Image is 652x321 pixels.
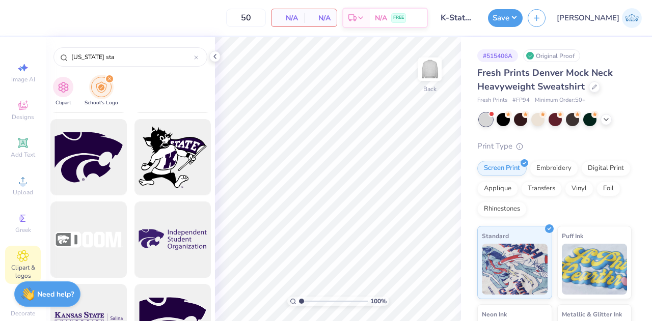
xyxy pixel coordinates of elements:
strong: Need help? [37,289,74,299]
img: Standard [482,244,548,295]
span: Decorate [11,309,35,317]
div: Screen Print [477,161,527,176]
span: [PERSON_NAME] [557,12,619,24]
span: Fresh Prints [477,96,507,105]
span: Clipart [56,99,71,107]
input: – – [226,9,266,27]
span: Minimum Order: 50 + [535,96,586,105]
span: FREE [393,14,404,21]
span: N/A [278,13,298,23]
span: Neon Ink [482,309,507,319]
div: # 515406A [477,49,518,62]
span: N/A [310,13,331,23]
span: Metallic & Glitter Ink [562,309,622,319]
span: Puff Ink [562,230,583,241]
span: School's Logo [85,99,118,107]
input: Try "WashU" [70,52,194,62]
div: Transfers [521,181,562,196]
div: Original Proof [523,49,580,62]
div: Rhinestones [477,201,527,217]
div: Foil [596,181,620,196]
span: Designs [12,113,34,121]
button: Save [488,9,523,27]
div: filter for School's Logo [85,77,118,107]
img: Janilyn Atanacio [622,8,642,28]
button: filter button [53,77,73,107]
img: Back [420,59,440,79]
span: Add Text [11,151,35,159]
img: School's Logo Image [96,81,107,93]
button: filter button [85,77,118,107]
div: Print Type [477,140,632,152]
img: Clipart Image [58,81,69,93]
div: Vinyl [565,181,593,196]
img: Puff Ink [562,244,628,295]
div: Embroidery [530,161,578,176]
input: Untitled Design [433,8,483,28]
span: # FP94 [512,96,530,105]
div: Applique [477,181,518,196]
span: Upload [13,188,33,196]
span: Greek [15,226,31,234]
span: 100 % [370,297,387,306]
span: Fresh Prints Denver Mock Neck Heavyweight Sweatshirt [477,67,613,93]
span: Image AI [11,75,35,83]
span: Clipart & logos [5,264,41,280]
a: [PERSON_NAME] [557,8,642,28]
div: Back [423,84,437,94]
div: Digital Print [581,161,631,176]
div: filter for Clipart [53,77,73,107]
span: Standard [482,230,509,241]
span: N/A [375,13,387,23]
